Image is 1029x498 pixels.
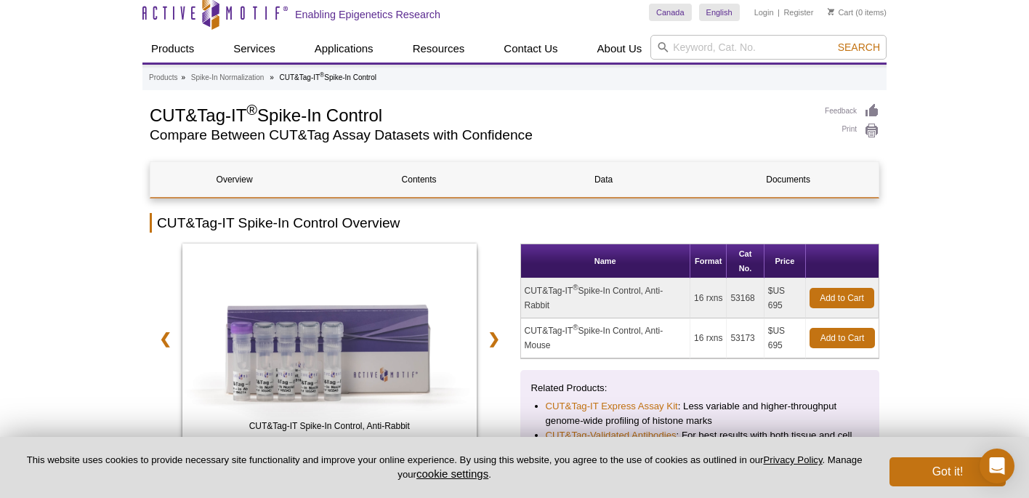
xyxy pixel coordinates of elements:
[589,35,651,63] a: About Us
[834,41,884,54] button: Search
[280,73,376,81] li: CUT&Tag-IT Spike-In Control
[149,71,177,84] a: Products
[182,244,477,444] a: CUT&Tag-IT Spike-In Control, Anti-Mouse
[546,399,855,428] li: : Less variable and higher-throughput genome-wide profiling of histone marks
[142,35,203,63] a: Products
[838,41,880,53] span: Search
[23,454,865,481] p: This website uses cookies to provide necessary site functionality and improve your online experie...
[150,129,810,142] h2: Compare Between CUT&Tag Assay Datasets with Confidence
[980,449,1014,483] div: Open Intercom Messenger
[825,123,879,139] a: Print
[690,278,727,318] td: 16 rxns
[727,244,764,278] th: Cat No.
[521,318,691,358] td: CUT&Tag-IT Spike-In Control, Anti-Mouse
[573,324,578,332] sup: ®
[531,381,869,395] p: Related Products:
[521,244,691,278] th: Name
[246,102,257,118] sup: ®
[521,278,691,318] td: CUT&Tag-IT Spike-In Control, Anti-Rabbit
[690,318,727,358] td: 16 rxns
[649,4,692,21] a: Canada
[150,322,181,356] a: ❮
[306,35,382,63] a: Applications
[778,4,780,21] li: |
[889,457,1006,486] button: Got it!
[810,328,875,348] a: Add to Cart
[573,284,578,292] sup: ®
[783,7,813,17] a: Register
[727,278,764,318] td: 53168
[181,73,185,81] li: »
[295,8,440,21] h2: Enabling Epigenetics Research
[690,244,727,278] th: Format
[763,454,822,465] a: Privacy Policy
[704,162,872,197] a: Documents
[650,35,887,60] input: Keyword, Cat. No.
[520,162,687,197] a: Data
[335,162,503,197] a: Contents
[810,288,874,308] a: Add to Cart
[150,103,810,125] h1: CUT&Tag-IT Spike-In Control
[546,428,855,457] li: : For best results with both tissue and cell samples
[225,35,284,63] a: Services
[191,71,265,84] a: Spike-In Normalization
[182,244,477,440] img: CUT&Tag-IT Spike-In Control, Anti-Rabbit
[727,318,764,358] td: 53173
[478,322,509,356] a: ❯
[825,103,879,119] a: Feedback
[416,467,488,480] button: cookie settings
[754,7,774,17] a: Login
[150,213,879,233] h2: CUT&Tag-IT Spike-In Control Overview
[764,318,806,358] td: $US 695
[828,7,853,17] a: Cart
[150,162,318,197] a: Overview
[764,244,806,278] th: Price
[546,399,678,414] a: CUT&Tag-IT Express Assay Kit
[185,419,473,433] span: CUT&Tag-IT Spike-In Control, Anti-Rabbit
[764,278,806,318] td: $US 695
[320,71,324,79] sup: ®
[404,35,474,63] a: Resources
[270,73,274,81] li: »
[495,35,566,63] a: Contact Us
[699,4,740,21] a: English
[546,428,677,443] a: CUT&Tag-Validated Antibodies
[828,8,834,15] img: Your Cart
[828,4,887,21] li: (0 items)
